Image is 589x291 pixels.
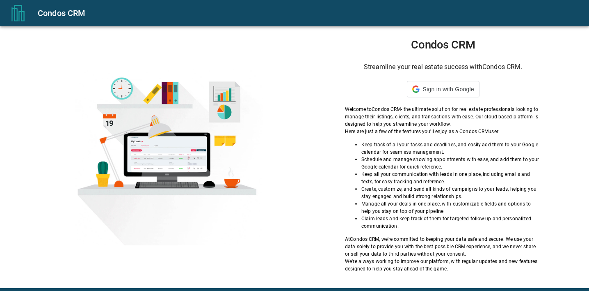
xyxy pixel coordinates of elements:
[345,236,541,258] p: At Condos CRM , we're committed to keeping your data safe and secure. We use your data solely to ...
[361,215,541,230] p: Claim leads and keep track of them for targeted follow-up and personalized communication.
[361,185,541,200] p: Create, customize, and send all kinds of campaigns to your leads, helping you stay engaged and bu...
[345,38,541,51] h1: Condos CRM
[423,86,474,92] span: Sign in with Google
[345,258,541,273] p: We're always working to improve our platform, with regular updates and new features designed to h...
[361,156,541,171] p: Schedule and manage showing appointments with ease, and add them to your Google calendar for quic...
[361,141,541,156] p: Keep track of all your tasks and deadlines, and easily add them to your Google calendar for seaml...
[361,171,541,185] p: Keep all your communication with leads in one place, including emails and texts, for easy trackin...
[345,106,541,128] p: Welcome to Condos CRM - the ultimate solution for real estate professionals looking to manage the...
[407,81,479,97] div: Sign in with Google
[361,200,541,215] p: Manage all your deals in one place, with customizable fields and options to help you stay on top ...
[345,128,541,135] p: Here are just a few of the features you'll enjoy as a Condos CRM user:
[38,7,579,20] div: Condos CRM
[345,61,541,73] h6: Streamline your real estate success with Condos CRM .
